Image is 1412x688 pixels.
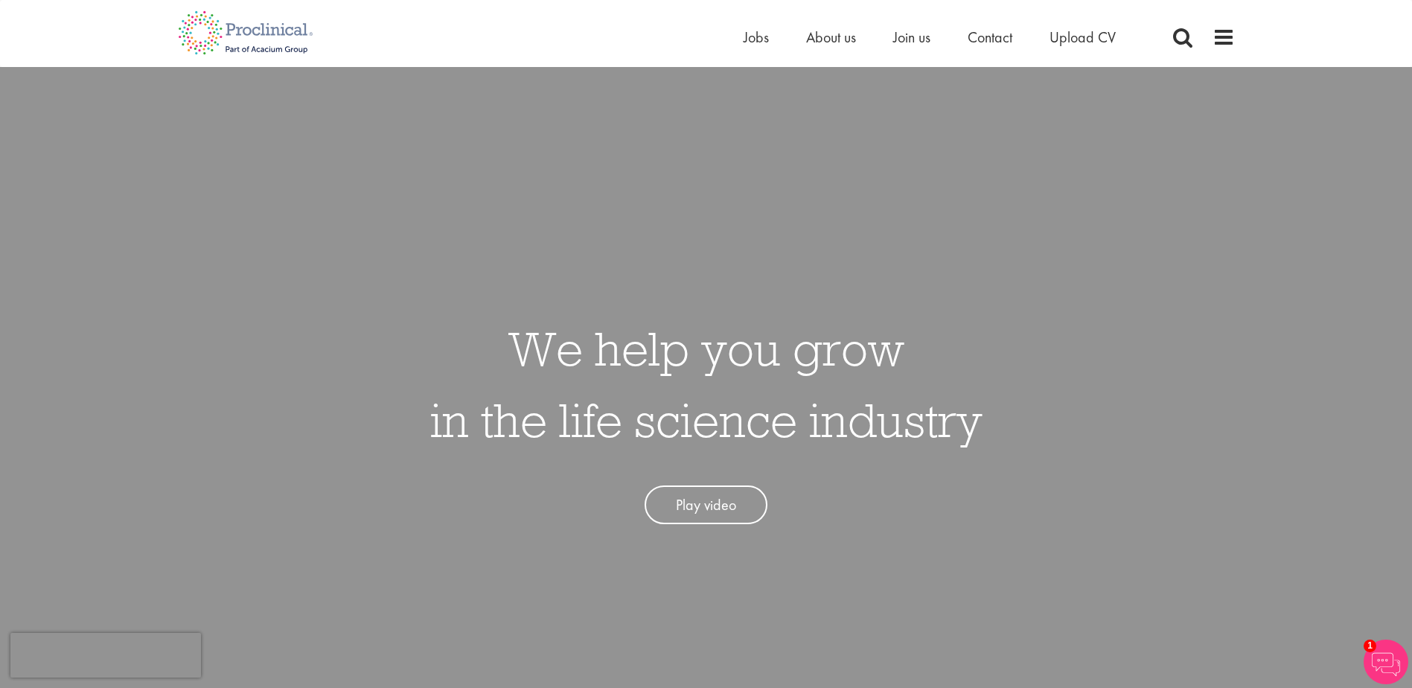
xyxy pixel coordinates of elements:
a: Join us [893,28,930,47]
span: 1 [1364,640,1376,652]
h1: We help you grow in the life science industry [430,313,983,456]
a: Upload CV [1050,28,1116,47]
a: Play video [645,485,767,525]
img: Chatbot [1364,640,1408,684]
a: About us [806,28,856,47]
a: Jobs [744,28,769,47]
a: Contact [968,28,1012,47]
